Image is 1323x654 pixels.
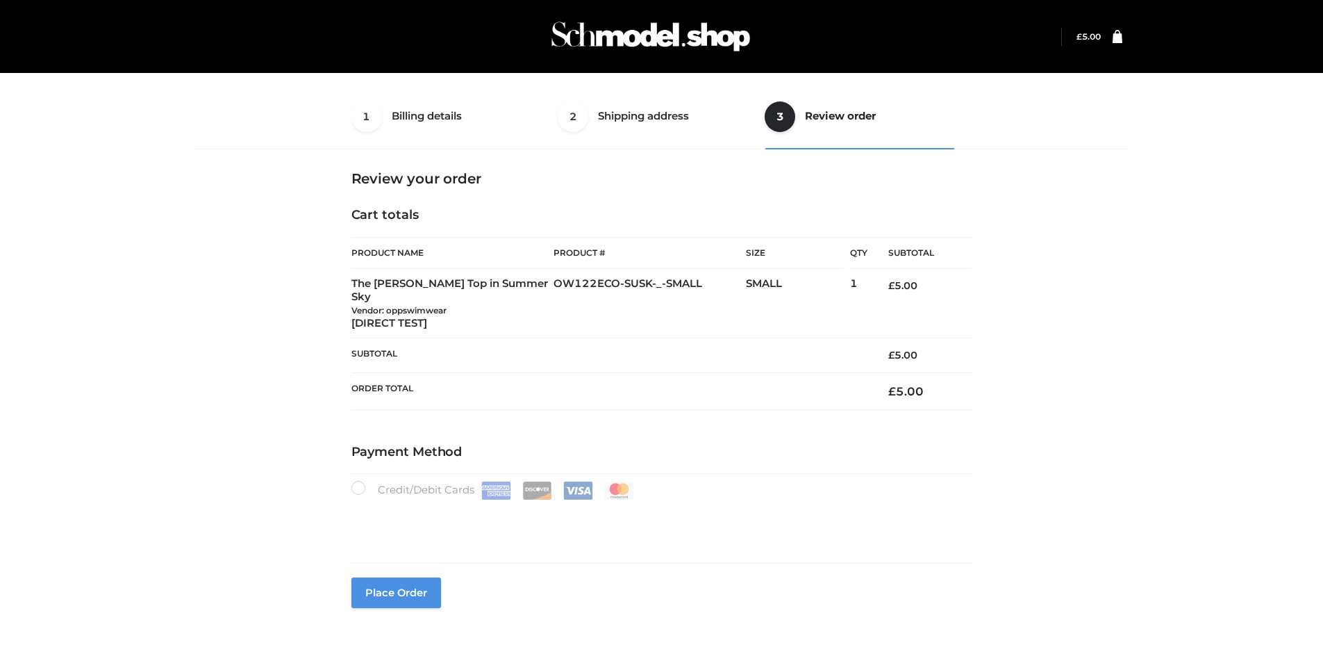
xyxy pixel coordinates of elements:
td: 1 [850,269,867,338]
td: The [PERSON_NAME] Top in Summer Sky [DIRECT TEST] [351,269,554,338]
label: Credit/Debit Cards [351,481,635,500]
h3: Review your order [351,170,972,187]
small: Vendor: oppswimwear [351,305,447,316]
button: Place order [351,578,441,608]
th: Subtotal [867,238,972,269]
img: Discover [522,482,552,500]
img: Amex [481,482,511,500]
th: Product Name [351,237,554,269]
h4: Payment Method [351,445,972,460]
bdi: 5.00 [888,384,924,398]
td: SMALL [746,269,850,338]
h4: Cart totals [351,208,972,223]
bdi: 5.00 [888,349,917,361]
img: Mastercard [604,482,634,500]
th: Product # [554,237,746,269]
th: Size [746,238,843,269]
th: Subtotal [351,338,868,373]
td: OW122ECO-SUSK-_-SMALL [554,269,746,338]
img: Visa [563,482,593,500]
span: £ [888,384,896,398]
span: £ [888,279,895,292]
img: Schmodel Admin 964 [547,9,755,64]
a: £5.00 [1076,31,1101,42]
span: £ [888,349,895,361]
th: Order Total [351,373,868,409]
bdi: 5.00 [888,279,917,292]
iframe: Secure payment input frame [349,497,970,548]
th: Qty [850,237,867,269]
span: £ [1076,31,1082,42]
bdi: 5.00 [1076,31,1101,42]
